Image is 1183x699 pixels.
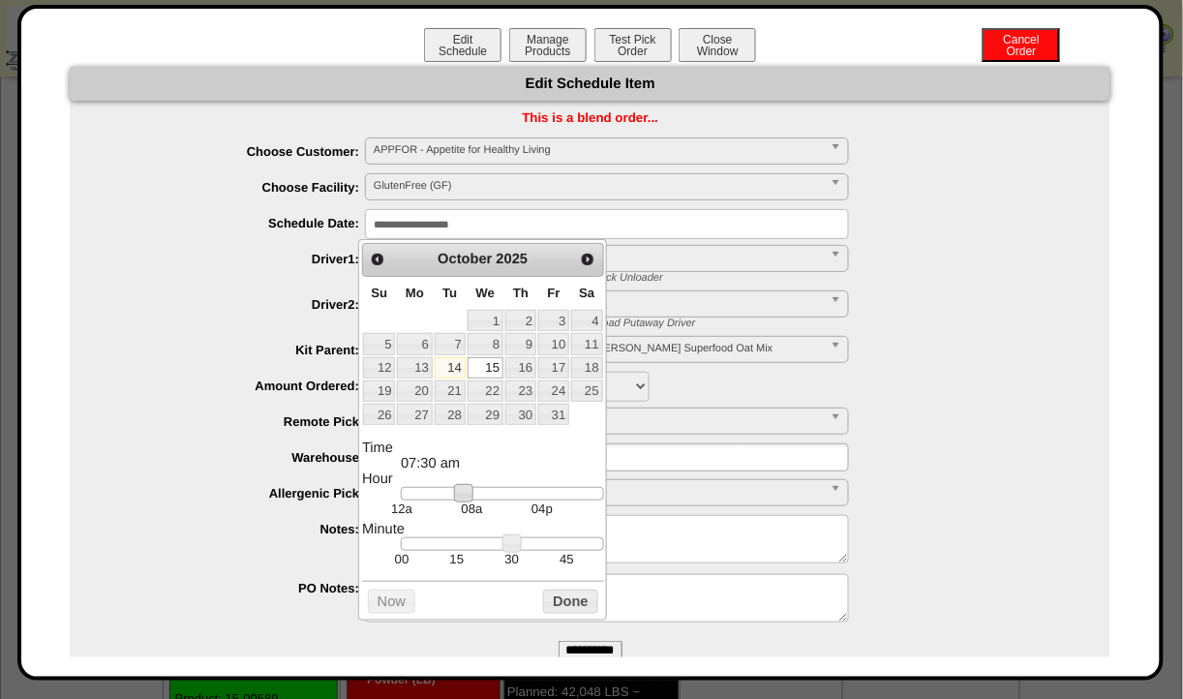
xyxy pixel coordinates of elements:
a: CloseWindow [677,44,758,58]
a: 8 [468,333,503,354]
dt: Minute [362,522,603,537]
label: Driver1: [108,252,365,266]
a: 24 [538,380,569,402]
dd: 07:30 am [401,456,603,471]
td: 45 [539,551,594,567]
a: 4 [571,310,602,331]
a: 16 [505,357,536,379]
span: APPFOR - Appetite for Healthy Living [374,138,823,162]
a: 10 [538,333,569,354]
span: Thursday [513,286,529,300]
span: Wednesday [476,286,496,300]
span: Sunday [371,286,387,300]
label: Schedule Date: [108,216,365,230]
label: Choose Facility: [108,180,365,195]
a: 1 [468,310,503,331]
button: ManageProducts [509,28,587,62]
label: Amount Ordered: [108,379,365,393]
a: 18 [571,357,602,379]
a: 17 [538,357,569,379]
a: 15 [468,357,503,379]
a: 22 [468,380,503,402]
a: 30 [505,404,536,425]
a: 6 [397,333,432,354]
a: 3 [538,310,569,331]
a: 9 [505,333,536,354]
td: 04p [507,501,577,517]
dt: Time [362,441,603,456]
a: Next [575,246,600,271]
span: 2025 [497,252,529,267]
a: Prev [365,246,390,271]
div: * Driver 2: Shipment Truck Loader OR Receiving Load Putaway Driver [350,318,1110,329]
span: Next [580,252,595,267]
a: 19 [363,380,395,402]
label: Choose Customer: [108,144,365,159]
label: PO Notes: [108,581,365,595]
td: 15 [430,551,485,567]
a: 5 [363,333,395,354]
a: 2 [505,310,536,331]
span: Monday [406,286,424,300]
a: 23 [505,380,536,402]
a: 13 [397,357,432,379]
a: 21 [435,380,466,402]
span: Saturday [579,286,594,300]
a: 27 [397,404,432,425]
button: CancelOrder [983,28,1060,62]
td: 12a [367,501,437,517]
label: Warehouse [108,450,365,465]
a: 29 [468,404,503,425]
span: October [438,252,492,267]
button: CloseWindow [679,28,756,62]
button: EditSchedule [424,28,501,62]
button: Done [543,590,597,614]
td: 08a [437,501,506,517]
span: Prev [370,252,385,267]
span: GlutenFree (GF) [374,174,823,198]
div: * Driver 1: Shipment Load Picker OR Receiving Truck Unloader [350,272,1110,284]
a: 12 [363,357,395,379]
dt: Hour [362,471,603,487]
button: Now [368,590,415,614]
a: 25 [571,380,602,402]
label: Driver2: [108,297,365,312]
a: 26 [363,404,395,425]
a: 14 [435,357,466,379]
a: 11 [571,333,602,354]
td: 00 [375,551,430,567]
button: Test PickOrder [594,28,672,62]
span: Tuesday [442,286,457,300]
div: This is a blend order... [70,110,1110,125]
label: Kit Parent: [108,343,365,357]
div: Edit Schedule Item [70,67,1110,101]
label: Notes: [108,522,365,536]
a: 28 [435,404,466,425]
a: 20 [397,380,432,402]
td: 30 [484,551,539,567]
span: Friday [548,286,561,300]
a: 7 [435,333,466,354]
label: Remote Pick [108,414,365,429]
a: 31 [538,404,569,425]
label: Allergenic Pick [108,486,365,501]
